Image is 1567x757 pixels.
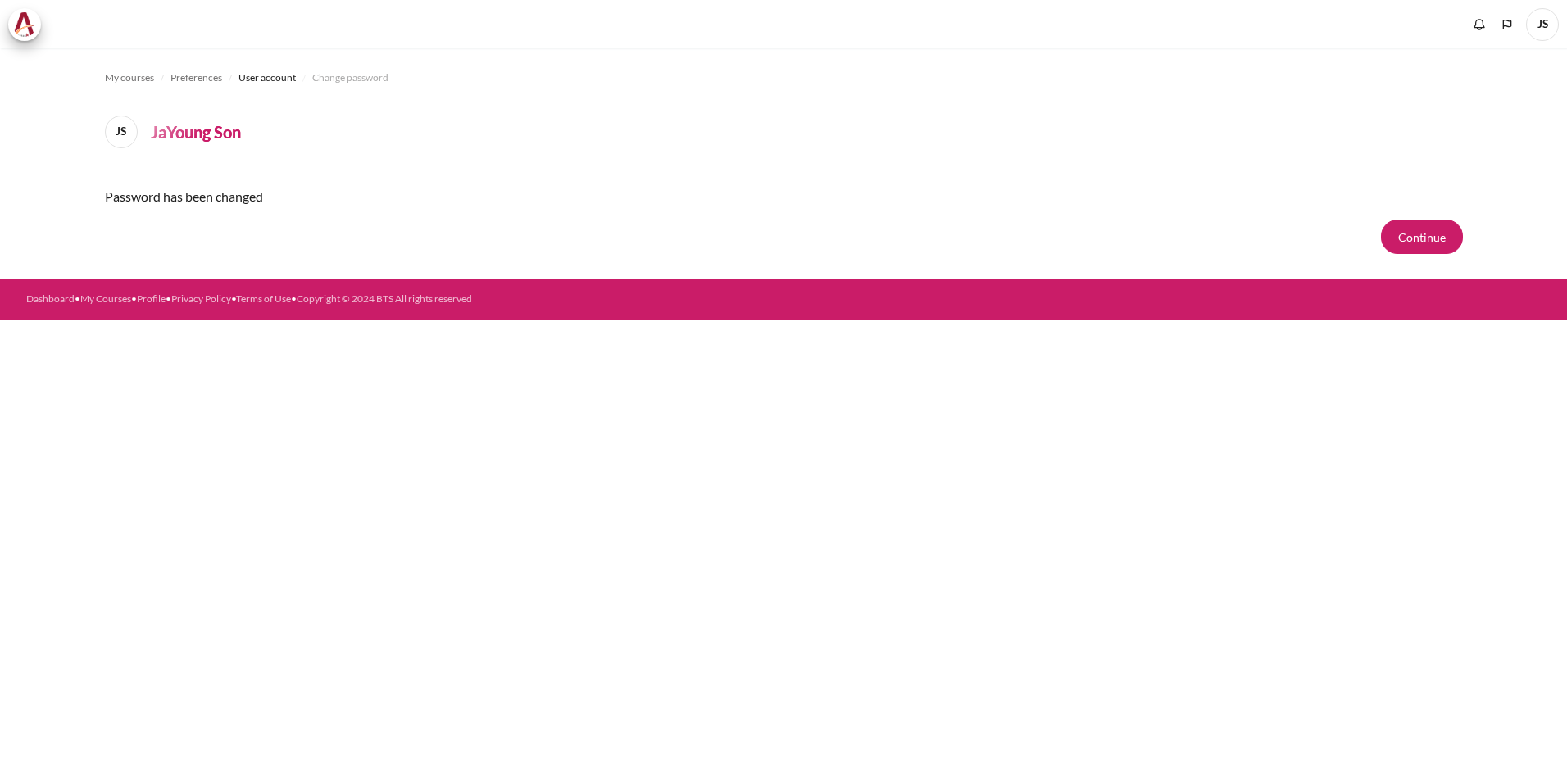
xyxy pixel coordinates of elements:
[170,68,222,88] a: Preferences
[105,70,154,85] span: My courses
[26,292,75,305] a: Dashboard
[1526,8,1559,41] a: User menu
[312,70,388,85] span: Change password
[170,70,222,85] span: Preferences
[105,174,1463,220] div: Password has been changed
[137,292,166,305] a: Profile
[13,12,36,37] img: Architeck
[297,292,472,305] a: Copyright © 2024 BTS All rights reserved
[105,116,144,148] a: JS
[312,68,388,88] a: Change password
[1381,220,1463,254] button: Continue
[1495,12,1519,37] button: Languages
[105,116,138,148] span: JS
[236,292,291,305] a: Terms of Use
[80,292,131,305] a: My Courses
[105,65,1463,91] nav: Navigation bar
[1526,8,1559,41] span: JS
[171,292,231,305] a: Privacy Policy
[105,68,154,88] a: My courses
[8,8,49,41] a: Architeck Architeck
[151,120,241,144] h4: JaYoung Son
[26,292,877,306] div: • • • • •
[1467,12,1492,37] div: Show notification window with no new notifications
[238,70,296,85] span: User account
